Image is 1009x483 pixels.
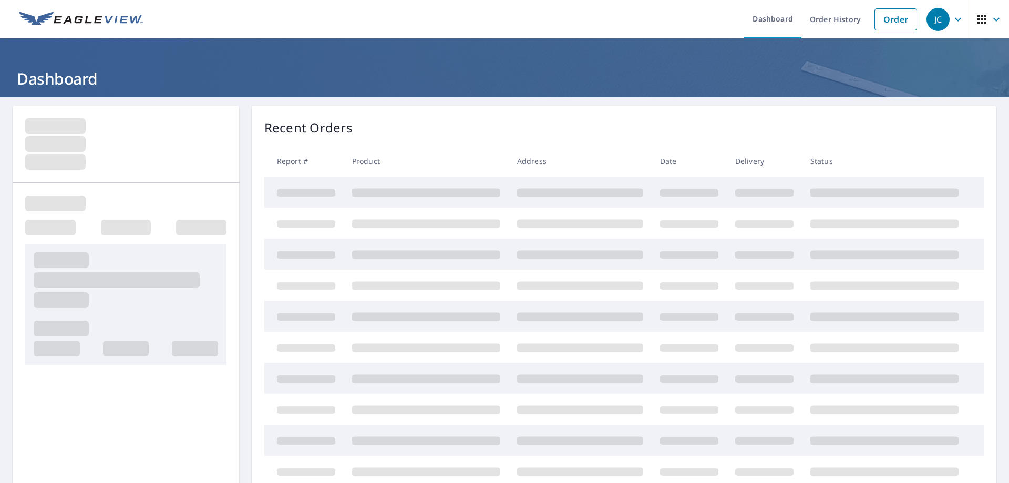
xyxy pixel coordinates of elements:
p: Recent Orders [264,118,353,137]
th: Status [802,146,967,177]
th: Report # [264,146,344,177]
th: Date [652,146,727,177]
th: Delivery [727,146,802,177]
h1: Dashboard [13,68,996,89]
div: JC [926,8,950,31]
a: Order [874,8,917,30]
img: EV Logo [19,12,143,27]
th: Product [344,146,509,177]
th: Address [509,146,652,177]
